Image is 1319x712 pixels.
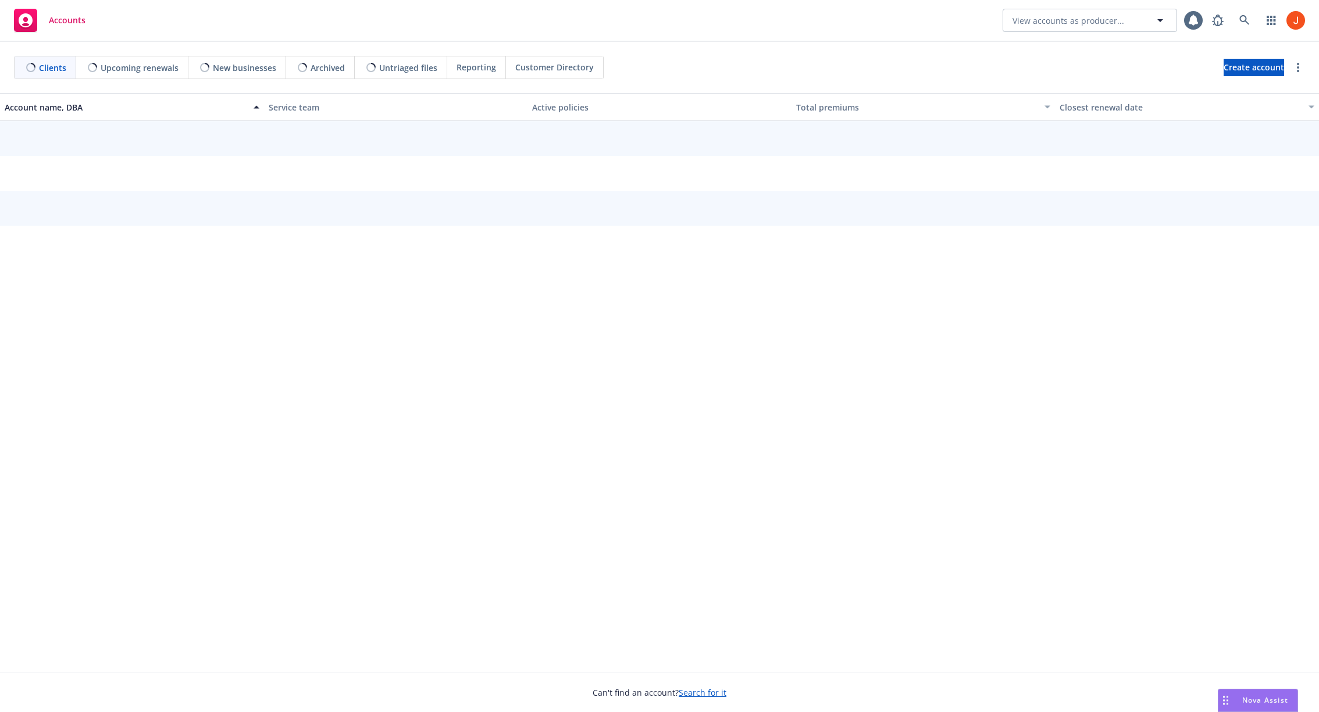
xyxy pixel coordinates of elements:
a: Search for it [679,687,726,698]
div: Account name, DBA [5,101,247,113]
a: Report a Bug [1206,9,1229,32]
div: Closest renewal date [1060,101,1302,113]
span: Create account [1224,56,1284,79]
button: Active policies [527,93,792,121]
span: Nova Assist [1242,695,1288,705]
button: Total premiums [792,93,1056,121]
a: Switch app [1260,9,1283,32]
a: Search [1233,9,1256,32]
span: Untriaged files [379,62,437,74]
span: New businesses [213,62,276,74]
img: photo [1286,11,1305,30]
div: Drag to move [1218,689,1233,711]
span: Upcoming renewals [101,62,179,74]
div: Active policies [532,101,787,113]
button: Closest renewal date [1055,93,1319,121]
a: Accounts [9,4,90,37]
span: Can't find an account? [593,686,726,699]
div: Service team [269,101,523,113]
span: Reporting [457,61,496,73]
button: Service team [264,93,528,121]
button: Nova Assist [1218,689,1298,712]
span: Archived [311,62,345,74]
span: Accounts [49,16,85,25]
button: View accounts as producer... [1003,9,1177,32]
a: more [1291,60,1305,74]
span: View accounts as producer... [1013,15,1124,27]
div: Total premiums [796,101,1038,113]
span: Clients [39,62,66,74]
a: Create account [1224,59,1284,76]
span: Customer Directory [515,61,594,73]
